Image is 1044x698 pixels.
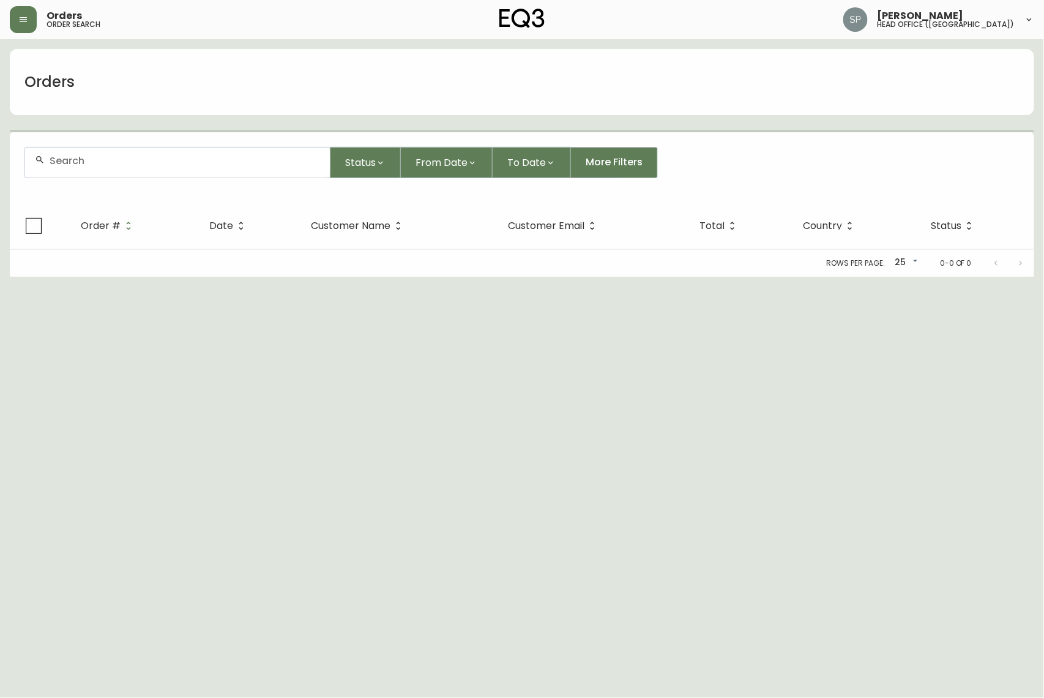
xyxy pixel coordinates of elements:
span: Status [931,220,977,231]
h5: head office ([GEOGRAPHIC_DATA]) [878,21,1015,28]
span: Customer Name [311,220,406,231]
h1: Orders [24,72,75,92]
span: [PERSON_NAME] [878,11,964,21]
img: logo [499,9,545,28]
span: Customer Email [508,220,600,231]
span: Country [803,220,858,231]
span: To Date [507,155,546,170]
img: 0cb179e7bf3690758a1aaa5f0aafa0b4 [843,7,868,32]
span: Total [699,222,725,230]
button: Status [330,147,401,178]
input: Search [50,155,320,167]
span: Status [931,222,961,230]
h5: order search [47,21,100,28]
button: To Date [493,147,571,178]
span: Date [209,220,249,231]
span: More Filters [586,156,643,169]
span: Order # [81,220,136,231]
span: Country [803,222,842,230]
button: From Date [401,147,493,178]
span: Total [699,220,740,231]
div: 25 [890,253,920,273]
span: From Date [416,155,468,170]
span: Order # [81,222,121,230]
span: Orders [47,11,82,21]
span: Customer Email [508,222,584,230]
span: Status [345,155,376,170]
button: More Filters [571,147,658,178]
span: Customer Name [311,222,390,230]
span: Date [209,222,233,230]
p: 0-0 of 0 [940,258,972,269]
p: Rows per page: [827,258,885,269]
